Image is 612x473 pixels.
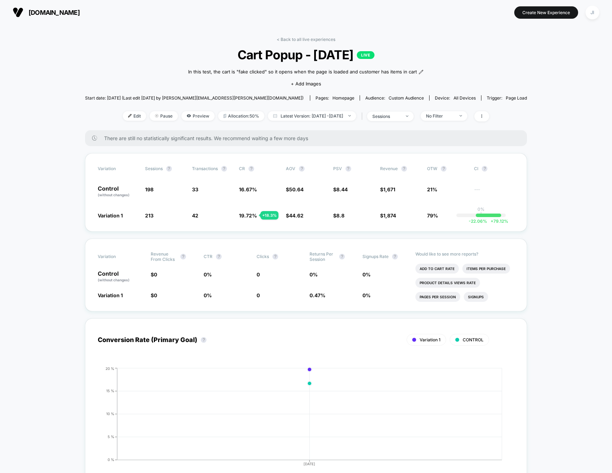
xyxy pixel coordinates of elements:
span: 0.47 % [310,292,325,298]
button: ? [299,166,305,172]
div: JI [586,6,599,19]
img: end [460,115,462,116]
span: 16.67 % [239,186,257,192]
span: -22.06 % [469,218,487,224]
span: Sessions [145,166,163,171]
span: CI [474,166,513,172]
span: homepage [332,95,354,101]
li: Add To Cart Rate [415,264,459,274]
div: Trigger: [487,95,527,101]
div: sessions [372,114,401,119]
p: Would like to see more reports? [415,251,514,257]
span: Custom Audience [389,95,424,101]
span: $ [151,271,157,277]
img: rebalance [223,114,226,118]
img: end [348,115,351,116]
span: Variation [98,166,137,172]
button: Create New Experience [514,6,578,19]
button: JI [583,5,601,20]
span: Pause [150,111,178,121]
span: Clicks [257,254,269,259]
span: + Add Images [291,81,321,86]
span: 50.64 [289,186,304,192]
div: Pages: [316,95,354,101]
span: Transactions [192,166,218,171]
span: Variation 1 [420,337,440,342]
span: 0 [257,292,260,298]
span: 0 % [204,292,212,298]
span: 42 [192,212,198,218]
button: ? [339,254,345,259]
button: [DOMAIN_NAME] [11,7,82,18]
span: 0 [154,271,157,277]
span: $ [380,186,395,192]
span: OTW [427,166,466,172]
span: 0 [257,271,260,277]
span: CONTROL [463,337,484,342]
span: Returns Per Session [310,251,336,262]
span: PSV [333,166,342,171]
span: 33 [192,186,198,192]
span: $ [151,292,157,298]
li: Product Details Views Rate [415,278,480,288]
span: Revenue [380,166,398,171]
div: CONVERSION_RATE [91,366,507,472]
span: CR [239,166,245,171]
img: end [406,115,408,117]
span: 8.44 [336,186,348,192]
span: [DOMAIN_NAME] [29,9,80,16]
p: 0% [478,206,485,212]
span: 0 % [362,292,371,298]
tspan: 15 % [106,389,114,393]
button: ? [221,166,227,172]
span: In this test, the cart is "fake clicked" so it opens when the page is loaded and customer has ite... [188,68,417,76]
div: + 18.3 % [260,211,278,220]
tspan: 0 % [108,457,114,462]
span: 79% [427,212,438,218]
button: ? [392,254,398,259]
span: Signups Rate [362,254,389,259]
span: 8.8 [336,212,344,218]
span: $ [333,186,348,192]
span: (without changes) [98,278,130,282]
span: 0 [154,292,157,298]
span: 19.72 % [239,212,257,218]
p: LIVE [357,51,374,59]
button: ? [180,254,186,259]
span: 44.62 [289,212,304,218]
span: Edit [123,111,146,121]
span: Preview [181,111,215,121]
span: $ [380,212,396,218]
p: Control [98,271,144,283]
li: Pages Per Session [415,292,460,302]
li: Signups [464,292,488,302]
button: ? [401,166,407,172]
span: Allocation: 50% [218,111,264,121]
img: edit [128,114,132,118]
button: ? [441,166,446,172]
span: 213 [145,212,154,218]
span: Variation 1 [98,292,123,298]
span: 1,671 [383,186,395,192]
span: 198 [145,186,154,192]
a: < Back to all live experiences [277,37,335,42]
span: --- [474,187,514,198]
span: 0 % [310,271,318,277]
span: Page Load [506,95,527,101]
p: | [480,212,482,217]
button: ? [272,254,278,259]
span: 21% [427,186,437,192]
span: AOV [286,166,295,171]
span: Cart Popup - [DATE] [107,47,505,62]
button: ? [482,166,487,172]
button: ? [346,166,351,172]
span: 1,874 [383,212,396,218]
span: Latest Version: [DATE] - [DATE] [268,111,356,121]
span: 79.12 % [487,218,508,224]
span: $ [333,212,344,218]
span: all devices [454,95,476,101]
span: | [360,111,367,121]
span: $ [286,212,304,218]
tspan: 10 % [106,412,114,416]
span: 0 % [362,271,371,277]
